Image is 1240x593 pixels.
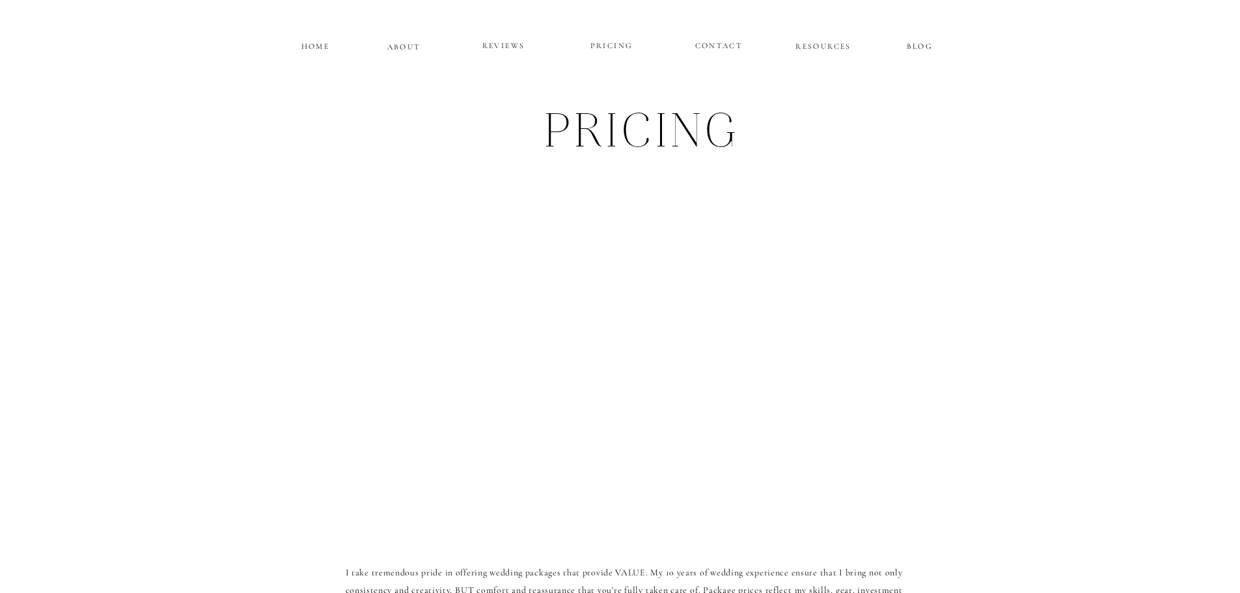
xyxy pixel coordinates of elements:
[573,38,651,54] a: PRICING
[345,100,942,171] h1: pRICING
[387,40,421,51] a: ABOUT
[299,39,332,50] a: HOME
[695,38,743,49] a: CONTACT
[794,39,853,50] a: RESOURCES
[465,38,543,54] a: REVIEWS
[890,39,950,50] a: BLOG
